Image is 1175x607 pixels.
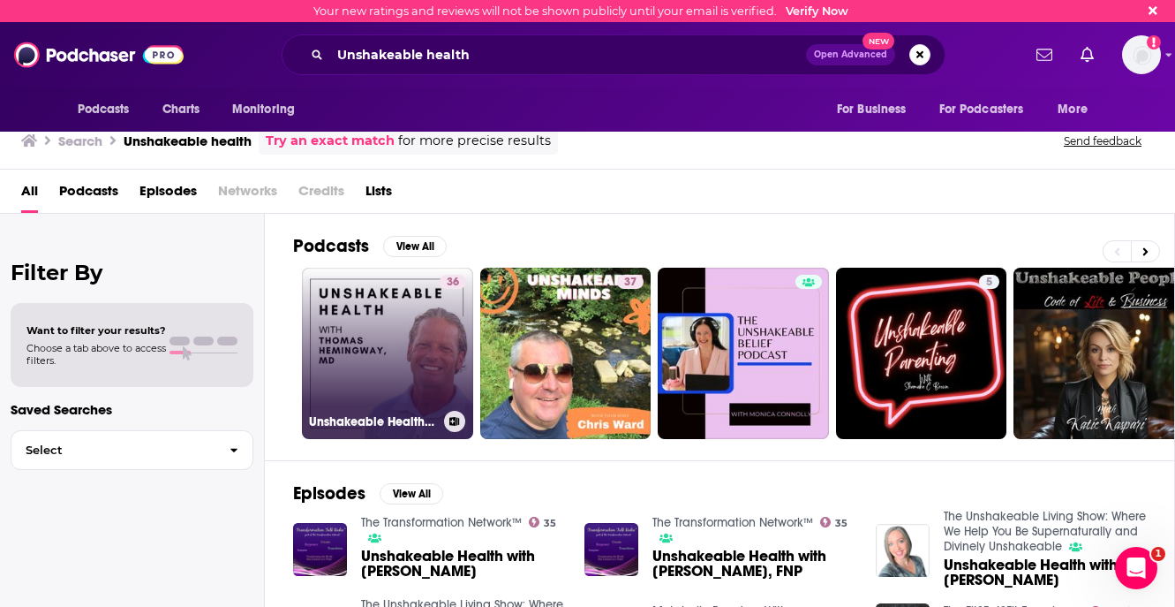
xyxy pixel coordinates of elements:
[825,93,929,126] button: open menu
[232,97,295,122] span: Monitoring
[837,97,907,122] span: For Business
[282,34,945,75] div: Search podcasts, credits, & more...
[624,274,636,292] span: 37
[1058,97,1088,122] span: More
[14,38,184,72] img: Podchaser - Follow, Share and Rate Podcasts
[162,97,200,122] span: Charts
[361,549,563,579] span: Unshakeable Health with [PERSON_NAME]
[786,4,848,18] a: Verify Now
[652,549,855,579] span: Unshakeable Health with [PERSON_NAME], FNP
[220,93,318,126] button: open menu
[1122,35,1161,74] img: User Profile
[11,444,215,456] span: Select
[820,517,848,527] a: 35
[862,33,894,49] span: New
[617,275,644,289] a: 37
[11,260,253,285] h2: Filter By
[584,523,638,577] img: Unshakeable Health with Jessica Santos, FNP
[58,133,102,149] h3: Search
[806,44,895,65] button: Open AdvancedNew
[293,482,365,505] h2: Episodes
[652,549,855,579] a: Unshakeable Health with Jessica Santos, FNP
[302,268,473,439] a: 36Unshakeable Health with [PERSON_NAME], M.D.
[218,177,277,213] span: Networks
[59,177,118,213] a: Podcasts
[986,274,992,292] span: 5
[293,482,443,505] a: EpisodesView All
[293,523,347,577] img: Unshakeable Health with Melissa Walsh
[1029,40,1059,70] a: Show notifications dropdown
[361,515,522,530] a: The Transformation Network™
[814,50,887,59] span: Open Advanced
[1122,35,1161,74] span: Logged in as jjomalley
[544,520,556,527] span: 35
[361,549,563,579] a: Unshakeable Health with Melissa Walsh
[298,177,344,213] span: Credits
[139,177,197,213] a: Episodes
[1058,133,1147,148] button: Send feedback
[447,274,459,292] span: 36
[151,93,211,126] a: Charts
[928,93,1050,126] button: open menu
[652,515,813,530] a: The Transformation Network™
[26,324,166,337] span: Want to filter your results?
[313,4,848,18] div: Your new ratings and reviews will not be shown publicly until your email is verified.
[380,483,443,505] button: View All
[944,509,1146,554] a: The Unshakeable Living Show: Where We Help You Be Supernaturally and Divinely Unshakeable
[266,131,395,151] a: Try an exact match
[480,268,652,439] a: 37
[979,275,999,289] a: 5
[944,558,1146,588] a: Unshakeable Health with Melissa Walsh
[944,558,1146,588] span: Unshakeable Health with [PERSON_NAME]
[21,177,38,213] a: All
[330,41,806,69] input: Search podcasts, credits, & more...
[293,235,369,257] h2: Podcasts
[398,131,551,151] span: for more precise results
[939,97,1024,122] span: For Podcasters
[293,235,447,257] a: PodcastsView All
[1147,35,1161,49] svg: Email not verified
[835,520,847,527] span: 35
[78,97,130,122] span: Podcasts
[1115,547,1157,589] iframe: Intercom live chat
[529,517,557,527] a: 35
[65,93,153,126] button: open menu
[1073,40,1101,70] a: Show notifications dropdown
[876,524,930,578] img: Unshakeable Health with Melissa Walsh
[1122,35,1161,74] button: Show profile menu
[1045,93,1110,126] button: open menu
[1151,547,1165,561] span: 1
[365,177,392,213] a: Lists
[11,430,253,470] button: Select
[124,133,252,149] h3: Unshakeable health
[26,342,166,367] span: Choose a tab above to access filters.
[383,236,447,257] button: View All
[11,401,253,418] p: Saved Searches
[836,268,1007,439] a: 5
[309,414,437,429] h3: Unshakeable Health with [PERSON_NAME], M.D.
[440,275,466,289] a: 36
